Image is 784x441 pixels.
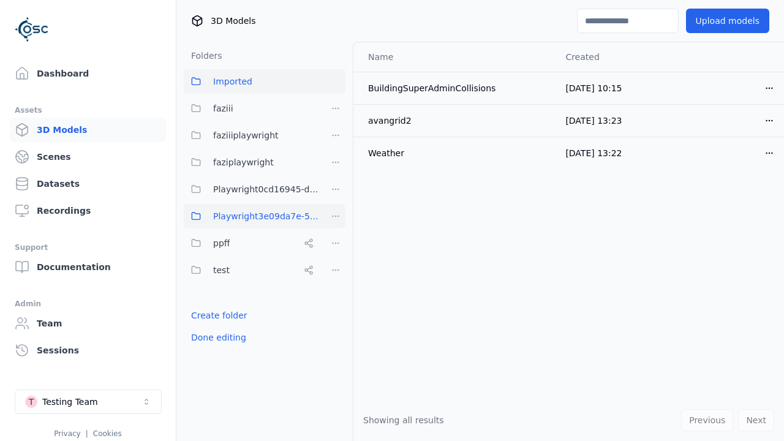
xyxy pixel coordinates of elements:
span: ppff [213,236,230,251]
th: Name [353,42,556,72]
button: Playwright3e09da7e-5dd2-47cd-b29e-c9f8ad65fda8 [184,204,318,228]
span: [DATE] 13:22 [565,148,622,158]
a: Privacy [54,429,80,438]
button: Imported [184,69,345,94]
span: Playwright3e09da7e-5dd2-47cd-b29e-c9f8ad65fda8 [213,209,318,224]
span: | [86,429,88,438]
div: T [25,396,37,408]
button: faziplaywright [184,150,318,175]
span: faziplaywright [213,155,274,170]
span: 3D Models [211,15,255,27]
span: [DATE] 13:23 [565,116,622,126]
a: Team [10,311,166,336]
a: Datasets [10,171,166,196]
span: faziiiplaywright [213,128,279,143]
span: Imported [213,74,252,89]
h3: Folders [184,50,222,62]
span: faziii [213,101,233,116]
button: Done editing [184,326,254,349]
button: Playwright0cd16945-d24c-45f9-a8ba-c74193e3fd84 [184,177,318,202]
button: faziii [184,96,318,121]
th: Created [556,42,670,72]
a: 3D Models [10,118,166,142]
button: ppff [184,231,318,255]
a: Sessions [10,338,166,363]
a: Create folder [191,309,247,322]
button: faziiiplaywright [184,123,318,148]
button: test [184,258,318,282]
a: Scenes [10,145,166,169]
button: Select a workspace [15,390,162,414]
a: Dashboard [10,61,166,86]
span: Playwright0cd16945-d24c-45f9-a8ba-c74193e3fd84 [213,182,318,197]
a: Documentation [10,255,166,279]
div: Testing Team [42,396,98,408]
div: BuildingSuperAdminCollisions [368,82,546,94]
button: Create folder [184,304,255,326]
div: Weather [368,147,546,159]
div: avangrid2 [368,115,546,127]
div: Support [15,240,161,255]
a: Cookies [93,429,122,438]
a: Recordings [10,198,166,223]
div: Admin [15,296,161,311]
img: Logo [15,12,49,47]
span: Showing all results [363,415,444,425]
button: Upload models [686,9,769,33]
span: [DATE] 10:15 [565,83,622,93]
div: Assets [15,103,161,118]
span: test [213,263,230,277]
